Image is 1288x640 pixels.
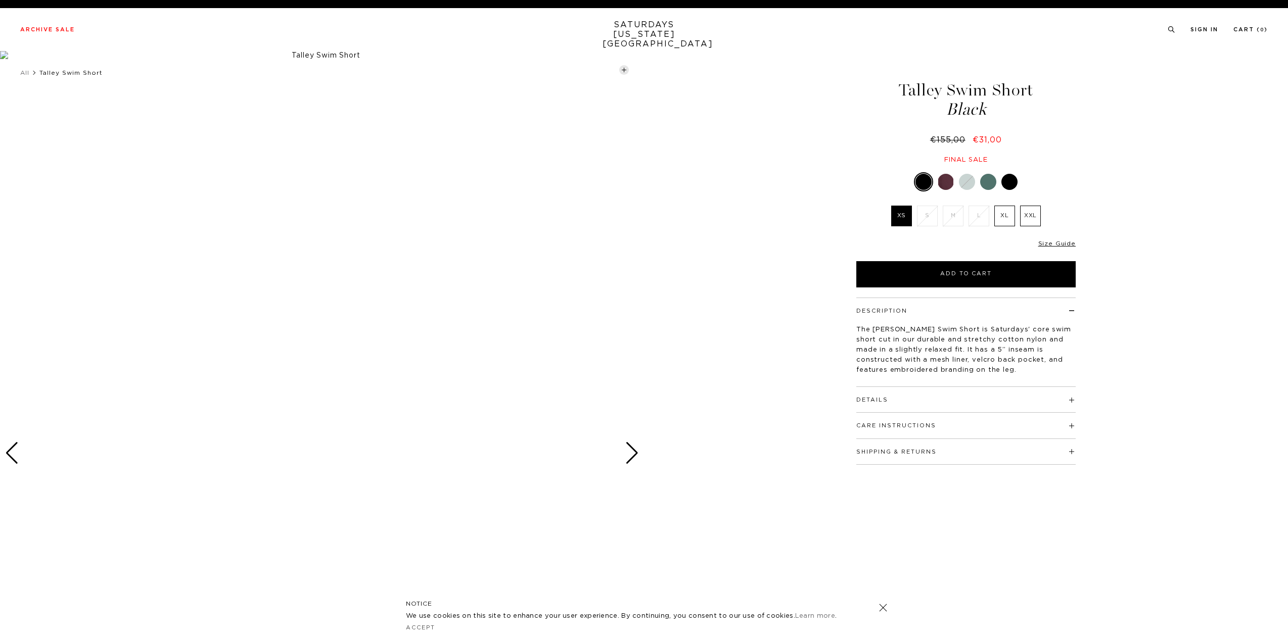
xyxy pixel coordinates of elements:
a: Learn more [795,613,835,619]
button: Details [856,397,888,403]
span: €31,00 [973,136,1002,144]
p: The [PERSON_NAME] Swim Short is Saturdays' core swim short cut in our durable and stretchy cotton... [856,325,1076,375]
small: 0 [1260,28,1264,32]
a: SATURDAYS[US_STATE][GEOGRAPHIC_DATA] [603,20,686,49]
a: Accept [406,625,435,630]
a: All [20,70,29,76]
span: Talley Swim Short [39,70,103,76]
label: XL [994,206,1015,226]
div: Final sale [855,156,1077,164]
del: €155,00 [930,136,970,144]
a: Cart (0) [1233,27,1268,32]
button: Care Instructions [856,423,936,428]
span: Black [855,101,1077,118]
a: Size Guide [1038,240,1076,247]
h1: Talley Swim Short [855,82,1077,118]
label: XS [891,206,912,226]
p: We use cookies on this site to enhance your user experience. By continuing, you consent to our us... [406,611,846,621]
div: Next slide [625,442,639,464]
a: Archive Sale [20,27,75,32]
label: XXL [1020,206,1041,226]
button: Shipping & Returns [856,449,937,455]
h5: NOTICE [406,599,882,608]
button: Description [856,308,907,314]
a: Sign In [1190,27,1218,32]
button: Add to Cart [856,261,1076,287]
div: Previous slide [5,442,19,464]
